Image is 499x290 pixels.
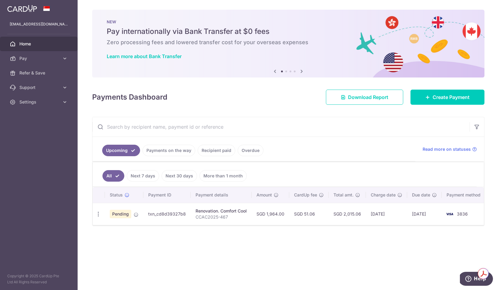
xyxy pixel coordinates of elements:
span: Status [110,192,123,198]
a: Upcoming [102,145,140,156]
span: CardUp fee [294,192,317,198]
span: Pay [19,55,59,61]
p: [EMAIL_ADDRESS][DOMAIN_NAME] [10,21,68,27]
span: Pending [110,210,131,218]
span: Charge date [371,192,396,198]
span: Support [19,84,59,91]
iframe: Opens a widget where you can find more information [460,272,493,287]
a: Next 7 days [127,170,159,182]
a: Download Report [326,90,403,105]
a: All [102,170,124,182]
td: [DATE] [407,203,442,225]
th: Payment method [442,187,488,203]
span: Refer & Save [19,70,59,76]
a: Next 30 days [162,170,197,182]
a: Overdue [238,145,263,156]
span: Create Payment [433,94,470,101]
span: Download Report [348,94,388,101]
a: Create Payment [410,90,484,105]
a: More than 1 month [199,170,247,182]
td: SGD 2,015.06 [329,203,366,225]
td: SGD 51.06 [289,203,329,225]
span: Due date [412,192,430,198]
span: 3836 [457,211,468,216]
span: Settings [19,99,59,105]
h4: Payments Dashboard [92,92,167,103]
h5: Pay internationally via Bank Transfer at $0 fees [107,27,470,36]
div: Renovation. Comfort Cool [196,208,247,214]
h6: Zero processing fees and lowered transfer cost for your overseas expenses [107,39,470,46]
span: Total amt. [333,192,353,198]
a: Learn more about Bank Transfer [107,53,182,59]
th: Payment ID [143,187,191,203]
td: txn_cd8d39327b8 [143,203,191,225]
img: Bank Card [444,210,456,218]
a: Read more on statuses [423,146,477,152]
td: SGD 1,964.00 [252,203,289,225]
th: Payment details [191,187,252,203]
a: Payments on the way [142,145,195,156]
p: NEW [107,19,470,24]
span: Amount [256,192,272,198]
span: Home [19,41,59,47]
input: Search by recipient name, payment id or reference [92,117,470,137]
img: Bank transfer banner [92,10,484,77]
p: CCAC2025-467 [196,214,247,220]
td: [DATE] [366,203,407,225]
span: Read more on statuses [423,146,471,152]
img: CardUp [7,5,37,12]
a: Recipient paid [198,145,235,156]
